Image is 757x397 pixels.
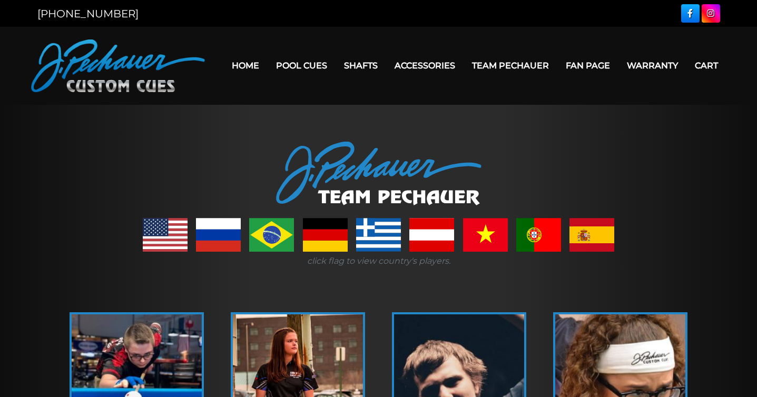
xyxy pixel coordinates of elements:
a: Warranty [618,52,686,79]
a: Accessories [386,52,464,79]
a: Cart [686,52,726,79]
a: Pool Cues [268,52,336,79]
a: Shafts [336,52,386,79]
a: Home [223,52,268,79]
i: click flag to view country's players. [307,256,450,266]
img: Pechauer Custom Cues [31,39,205,92]
a: Team Pechauer [464,52,557,79]
a: [PHONE_NUMBER] [37,7,139,20]
a: Fan Page [557,52,618,79]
